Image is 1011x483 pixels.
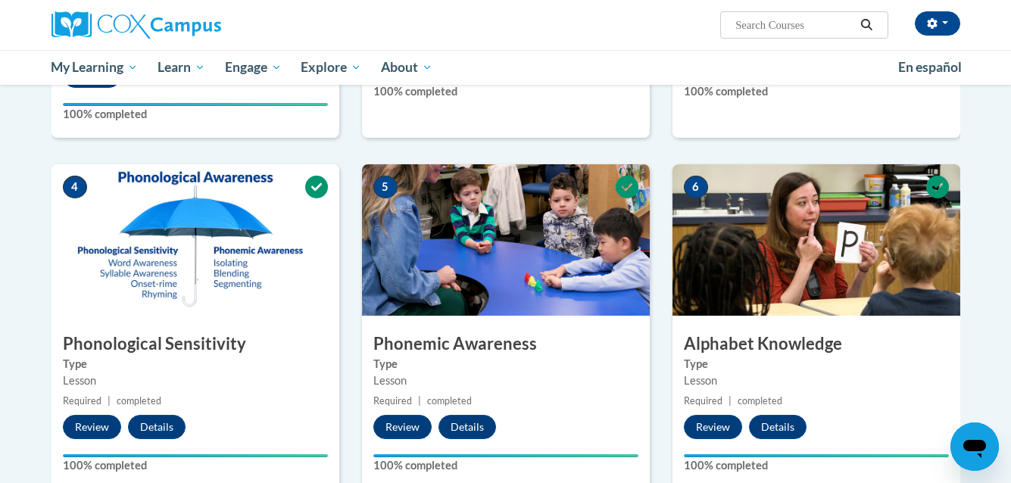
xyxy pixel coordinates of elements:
span: completed [738,395,782,407]
iframe: Button to launch messaging window [950,422,999,471]
label: Type [373,356,638,372]
img: Cox Campus [51,11,221,39]
span: completed [427,395,472,407]
label: Type [684,356,949,372]
a: Engage [215,50,292,85]
button: Search [855,16,878,34]
span: Required [63,395,101,407]
span: My Learning [51,58,138,76]
a: Explore [291,50,371,85]
button: Review [684,415,742,439]
a: About [371,50,442,85]
span: Required [373,395,412,407]
span: 5 [373,176,398,198]
div: Your progress [63,454,328,457]
span: Required [684,395,722,407]
h3: Phonological Sensitivity [51,332,339,356]
label: 100% completed [63,457,328,474]
button: Details [749,415,807,439]
span: completed [117,395,161,407]
span: | [108,395,111,407]
img: Course Image [51,164,339,316]
span: | [418,395,421,407]
div: Main menu [29,50,983,85]
input: Search Courses [734,16,855,34]
div: Lesson [684,372,949,389]
div: Your progress [373,454,638,457]
label: 100% completed [684,457,949,474]
label: 100% completed [373,83,638,100]
span: 6 [684,176,708,198]
span: 4 [63,176,87,198]
span: Explore [301,58,361,76]
label: 100% completed [684,83,949,100]
button: Details [128,415,186,439]
a: Learn [148,50,215,85]
span: About [381,58,432,76]
button: Review [63,415,121,439]
label: 100% completed [373,457,638,474]
a: My Learning [42,50,148,85]
img: Course Image [362,164,650,316]
a: En español [888,51,972,83]
a: Cox Campus [51,11,339,39]
span: Learn [158,58,205,76]
span: | [729,395,732,407]
div: Lesson [63,372,328,389]
button: Details [438,415,496,439]
h3: Alphabet Knowledge [672,332,960,356]
button: Account Settings [915,11,960,36]
label: 100% completed [63,106,328,123]
img: Course Image [672,164,960,316]
button: Review [373,415,432,439]
div: Lesson [373,372,638,389]
span: En español [898,59,962,75]
span: Engage [225,58,282,76]
label: Type [63,356,328,372]
h3: Phonemic Awareness [362,332,650,356]
div: Your progress [684,454,949,457]
div: Your progress [63,103,328,106]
